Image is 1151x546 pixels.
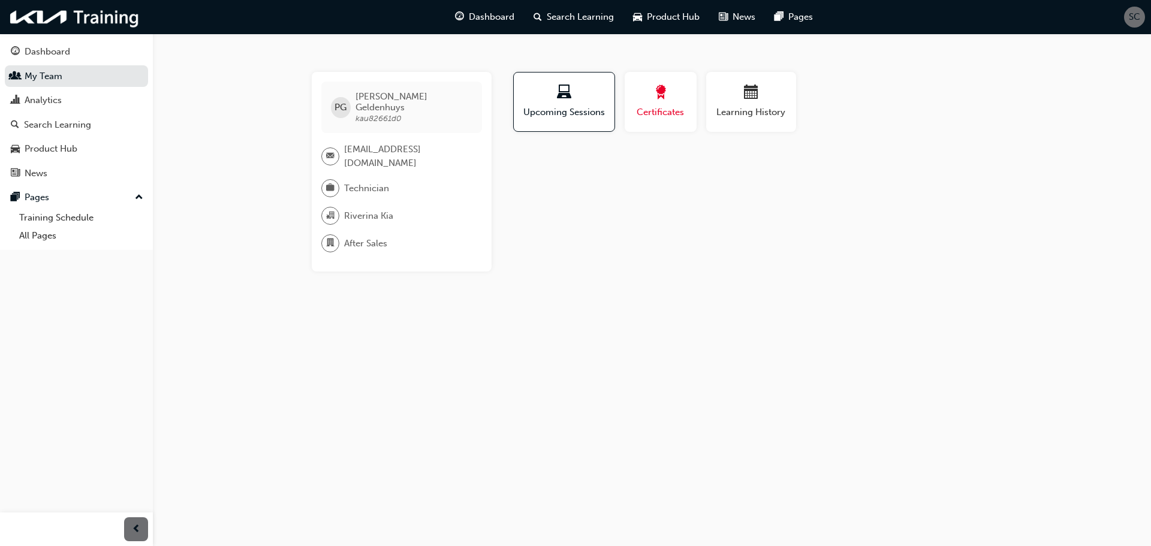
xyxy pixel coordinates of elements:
div: Pages [25,191,49,204]
a: Product Hub [5,138,148,160]
span: Pages [788,10,813,24]
span: department-icon [326,236,335,251]
a: Analytics [5,89,148,111]
a: Training Schedule [14,209,148,227]
a: My Team [5,65,148,88]
span: [EMAIL_ADDRESS][DOMAIN_NAME] [344,143,472,170]
span: Product Hub [647,10,700,24]
img: kia-training [6,5,144,29]
span: laptop-icon [557,85,571,101]
span: Dashboard [469,10,514,24]
a: Search Learning [5,114,148,136]
button: Upcoming Sessions [513,72,615,132]
button: Certificates [625,72,697,132]
div: Product Hub [25,142,77,156]
span: chart-icon [11,95,20,106]
div: Search Learning [24,118,91,132]
div: Analytics [25,93,62,107]
span: guage-icon [455,10,464,25]
span: car-icon [633,10,642,25]
span: Certificates [634,105,688,119]
span: email-icon [326,149,335,164]
span: calendar-icon [744,85,758,101]
span: organisation-icon [326,208,335,224]
span: pages-icon [11,192,20,203]
span: Search Learning [547,10,614,24]
div: Dashboard [25,45,70,59]
span: people-icon [11,71,20,82]
a: pages-iconPages [765,5,822,29]
span: News [733,10,755,24]
a: news-iconNews [709,5,765,29]
span: search-icon [11,120,19,131]
span: briefcase-icon [326,180,335,196]
span: award-icon [653,85,668,101]
a: Dashboard [5,41,148,63]
span: pages-icon [775,10,784,25]
span: Learning History [715,105,787,119]
span: news-icon [11,168,20,179]
button: Pages [5,186,148,209]
a: search-iconSearch Learning [524,5,623,29]
span: guage-icon [11,47,20,58]
button: SC [1124,7,1145,28]
a: guage-iconDashboard [445,5,524,29]
span: prev-icon [132,522,141,537]
span: Riverina Kia [344,209,393,223]
span: After Sales [344,237,387,251]
a: All Pages [14,227,148,245]
span: news-icon [719,10,728,25]
span: SC [1129,10,1140,24]
a: car-iconProduct Hub [623,5,709,29]
span: up-icon [135,190,143,206]
span: Upcoming Sessions [523,105,605,119]
button: Learning History [706,72,796,132]
span: Technician [344,182,389,195]
a: News [5,162,148,185]
button: DashboardMy TeamAnalyticsSearch LearningProduct HubNews [5,38,148,186]
span: kau82661d0 [355,113,402,123]
span: [PERSON_NAME] Geldenhuys [355,91,472,113]
span: car-icon [11,144,20,155]
span: PG [335,101,346,114]
div: News [25,167,47,180]
span: search-icon [534,10,542,25]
